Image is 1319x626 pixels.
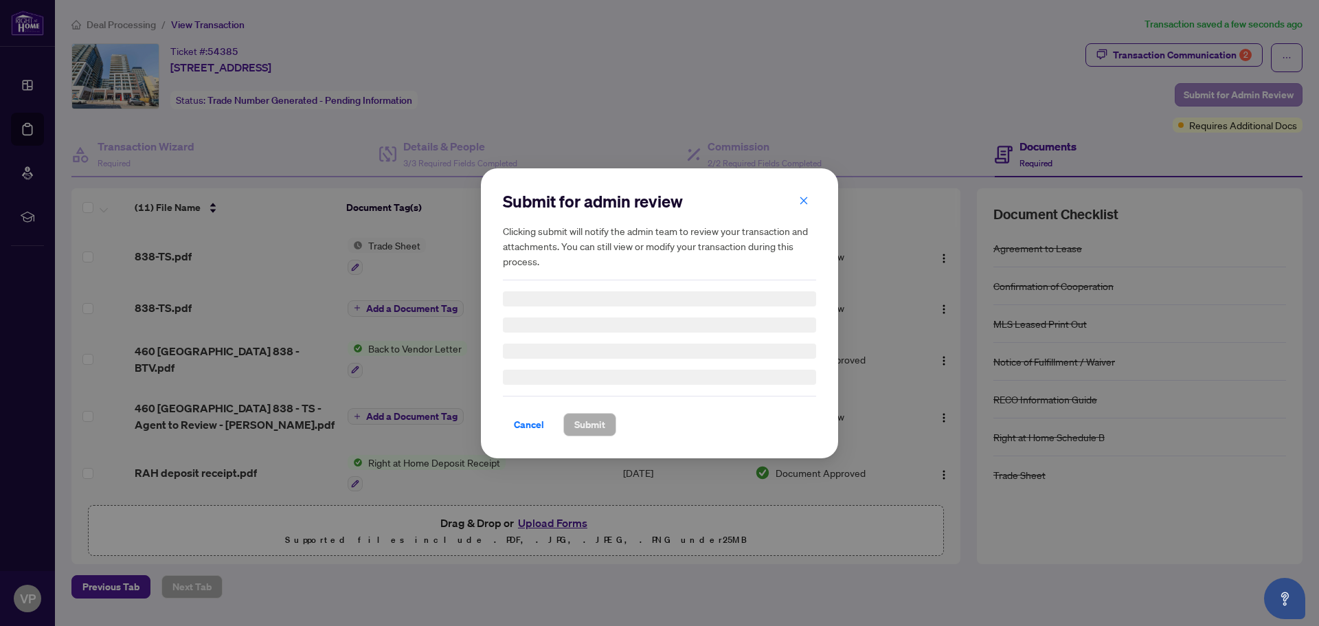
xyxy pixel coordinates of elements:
span: Cancel [514,414,544,436]
button: Submit [563,413,616,436]
button: Cancel [503,413,555,436]
h5: Clicking submit will notify the admin team to review your transaction and attachments. You can st... [503,223,816,269]
button: Open asap [1264,578,1305,619]
span: close [799,195,809,205]
h2: Submit for admin review [503,190,816,212]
